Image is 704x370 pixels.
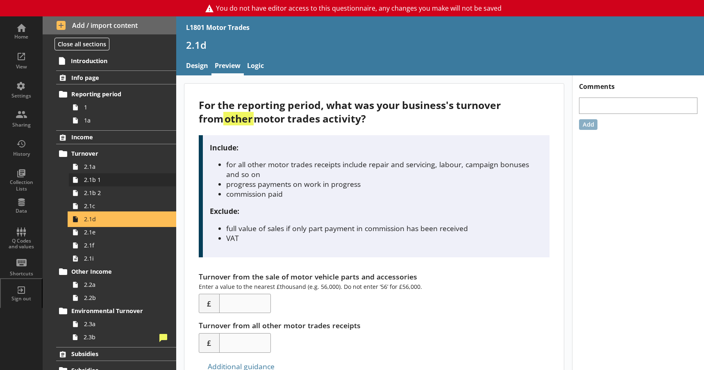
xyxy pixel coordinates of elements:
[7,295,36,302] div: Sign out
[84,281,160,288] span: 2.2a
[7,179,36,192] div: Collection Lists
[69,252,176,265] a: 2.1i
[56,70,176,84] a: Info page
[226,159,542,179] li: for all other motor trades receipts include repair and servicing, labour, campaign bonuses and so on
[7,34,36,40] div: Home
[84,176,160,184] span: 2.1b 1
[7,151,36,157] div: History
[226,179,542,189] li: progress payments on work in progress
[69,213,176,226] a: 2.1d
[71,268,157,275] span: Other Income
[7,122,36,128] div: Sharing
[43,16,176,34] button: Add / import content
[43,130,176,344] li: IncomeTurnover2.1a2.1b 12.1b 22.1c2.1d2.1e2.1f2.1iOther Income2.2a2.2bEnvironmental Turnover2.3a2.3b
[226,223,542,233] li: full value of sales if only part payment in commission has been received
[71,90,157,98] span: Reporting period
[84,163,160,170] span: 2.1a
[56,265,176,278] a: Other Income
[84,116,160,124] span: 1a
[69,186,176,200] a: 2.1b 2
[223,112,254,125] strong: other
[572,75,704,91] h1: Comments
[69,278,176,291] a: 2.2a
[69,101,176,114] a: 1
[69,331,176,344] a: 2.3b
[71,133,157,141] span: Income
[84,333,157,341] span: 2.3b
[84,103,160,111] span: 1
[69,200,176,213] a: 2.1c
[69,291,176,304] a: 2.2b
[56,304,176,318] a: Environmental Turnover
[211,58,244,75] a: Preview
[7,64,36,70] div: View
[60,265,176,304] li: Other Income2.2a2.2b
[56,130,176,144] a: Income
[69,160,176,173] a: 2.1a
[69,239,176,252] a: 2.1f
[60,304,176,344] li: Environmental Turnover2.3a2.3b
[84,320,160,328] span: 2.3a
[56,347,176,361] a: Subsidies
[71,150,157,157] span: Turnover
[226,189,542,199] li: commission paid
[210,206,239,216] strong: Exclude:
[84,294,160,302] span: 2.2b
[69,173,176,186] a: 2.1b 1
[56,88,176,101] a: Reporting period
[84,254,160,262] span: 2.1i
[186,23,250,32] div: L1801 Motor Trades
[56,54,176,67] a: Introduction
[7,93,36,99] div: Settings
[7,208,36,214] div: Data
[71,74,157,82] span: Info page
[183,58,211,75] a: Design
[84,241,160,249] span: 2.1f
[71,57,157,65] span: Introduction
[199,98,550,125] div: For the reporting period, what was your business's turnover from motor trades activity?
[84,189,160,197] span: 2.1b 2
[43,70,176,127] li: Info pageReporting period11a
[60,147,176,265] li: Turnover2.1a2.1b 12.1b 22.1c2.1d2.1e2.1f2.1i
[7,270,36,277] div: Shortcuts
[69,318,176,331] a: 2.3a
[244,58,267,75] a: Logic
[71,307,157,315] span: Environmental Turnover
[210,143,238,152] strong: Include:
[60,88,176,127] li: Reporting period11a
[57,21,162,30] span: Add / import content
[7,238,36,250] div: Q Codes and values
[55,38,109,50] button: Close all sections
[56,147,176,160] a: Turnover
[84,228,160,236] span: 2.1e
[69,226,176,239] a: 2.1e
[84,202,160,210] span: 2.1c
[186,39,695,51] h1: 2.1d
[226,233,542,243] li: VAT
[71,350,157,358] span: Subsidies
[69,114,176,127] a: 1a
[84,215,160,223] span: 2.1d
